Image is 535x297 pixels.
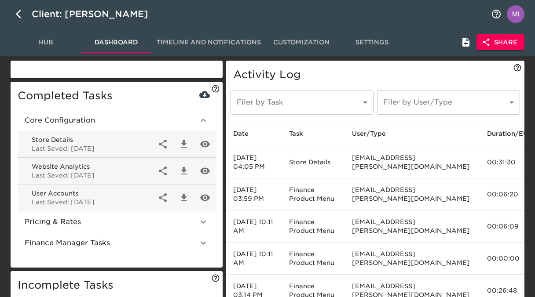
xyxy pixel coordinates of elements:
td: Finance Product Menu [282,210,345,243]
span: Settings [342,37,402,48]
img: Profile [507,5,524,23]
div: Download data from User Accounts [173,187,194,208]
div: Core Configuration [18,110,216,131]
td: [EMAIL_ADDRESS][PERSON_NAME][DOMAIN_NAME] [345,210,480,243]
div: ​ [231,90,374,115]
td: [DATE] 03:59 PM [226,178,282,210]
h5: Completed Tasks [18,89,216,103]
span: Customization [271,37,331,48]
span: Website Analytics [32,162,152,171]
div: Download data from Store Details [173,134,194,155]
p: Last Saved: [DATE] [32,171,152,180]
button: Share [476,34,524,51]
td: [DATE] 10:11 AM [226,243,282,275]
td: [EMAIL_ADDRESS][PERSON_NAME][DOMAIN_NAME] [345,146,480,178]
span: User Accounts [32,189,152,198]
span: Pricing & Rates [25,217,198,227]
td: [EMAIL_ADDRESS][PERSON_NAME][DOMAIN_NAME] [345,243,480,275]
td: Finance Product Menu [282,243,345,275]
span: Date [233,128,260,139]
div: External Link [152,187,173,208]
svg: See and download data from all completed tasks here [211,84,220,93]
div: Finance Manager Tasks [18,232,216,254]
span: Dashboard [86,37,146,48]
p: Last Saved: [DATE] [32,144,152,153]
button: notifications [486,4,507,25]
p: Last Saved: [DATE] [32,198,152,206]
svg: These tasks still need to be completed for this Onboarding Hub [211,274,220,283]
button: Internal Notes and Comments [455,32,476,53]
span: Timeline and Notifications [157,37,261,48]
span: Core Configuration [25,115,198,126]
div: External Link [152,134,173,155]
div: Client: [PERSON_NAME] [32,7,161,21]
div: External Link [152,160,173,181]
button: Download All Tasks [198,88,211,101]
h5: Incomplete Tasks [18,278,216,292]
td: [DATE] 04:05 PM [226,146,282,178]
td: [DATE] 10:11 AM [226,210,282,243]
td: Finance Product Menu [282,178,345,210]
td: [EMAIL_ADDRESS][PERSON_NAME][DOMAIN_NAME] [345,178,480,210]
span: Share [484,37,517,48]
div: View User Accounts [194,187,216,208]
div: View Website Analytics [194,160,216,181]
span: Finance Manager Tasks [25,238,198,248]
h5: Activity Log [233,68,517,82]
span: Task [289,128,315,139]
span: User/Type [352,128,397,139]
svg: View what external collaborators have done in this Onboarding Hub [513,63,522,72]
div: ​ [377,90,520,115]
td: Store Details [282,146,345,178]
span: Store Details [32,135,152,144]
div: Pricing & Rates [18,211,216,232]
span: Hub [16,37,76,48]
